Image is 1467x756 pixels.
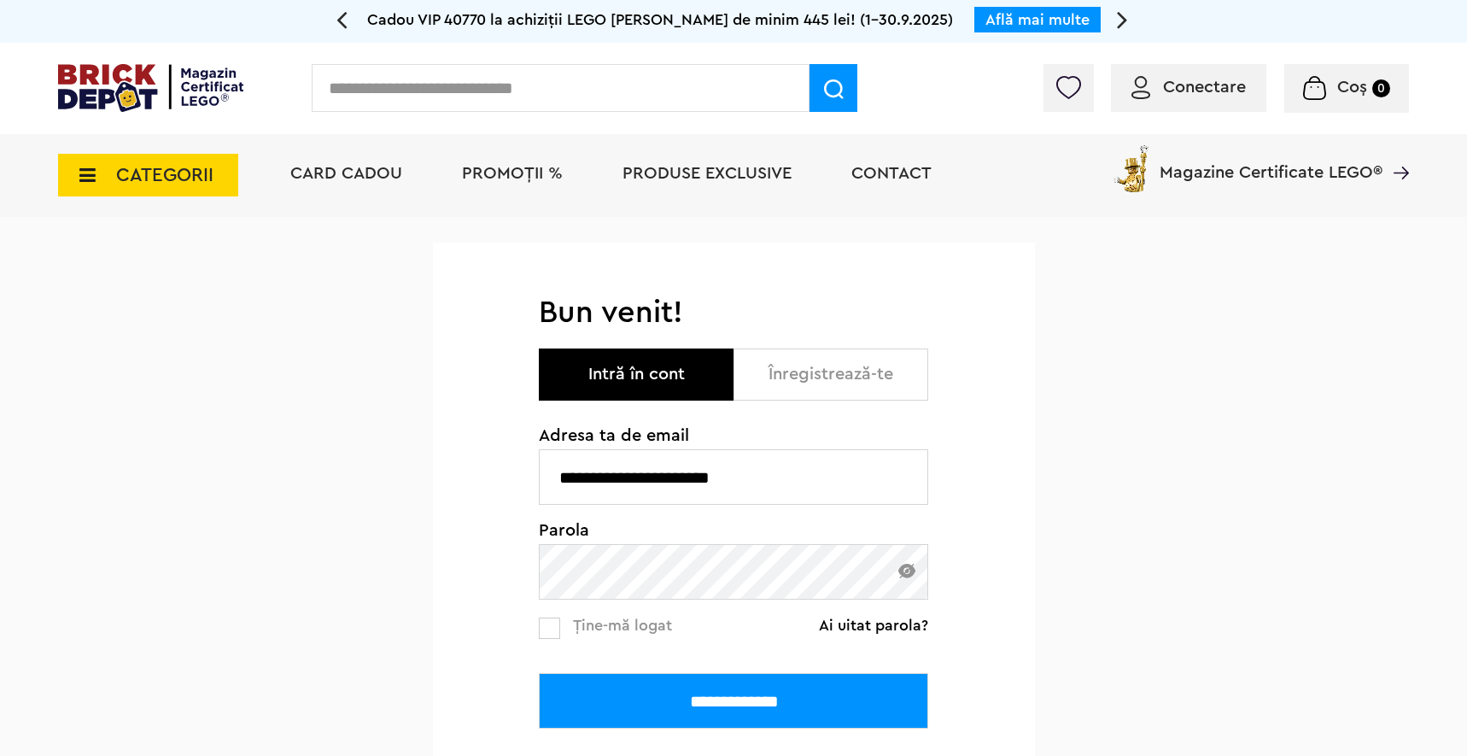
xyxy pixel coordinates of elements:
[819,617,928,634] a: Ai uitat parola?
[462,165,563,182] a: PROMOȚII %
[622,165,792,182] a: Produse exclusive
[539,522,928,539] span: Parola
[733,349,928,401] button: Înregistrează-te
[539,427,928,444] span: Adresa ta de email
[1372,79,1390,97] small: 0
[116,166,213,185] span: CATEGORII
[1337,79,1367,96] span: Coș
[539,349,733,401] button: Intră în cont
[1160,142,1382,181] span: Magazine Certificate LEGO®
[1131,79,1246,96] a: Conectare
[1382,142,1409,159] a: Magazine Certificate LEGO®
[1163,79,1246,96] span: Conectare
[985,12,1090,27] a: Află mai multe
[367,12,953,27] span: Cadou VIP 40770 la achiziții LEGO [PERSON_NAME] de minim 445 lei! (1-30.9.2025)
[573,618,672,633] span: Ține-mă logat
[290,165,402,182] a: Card Cadou
[539,294,928,331] h1: Bun venit!
[851,165,932,182] a: Contact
